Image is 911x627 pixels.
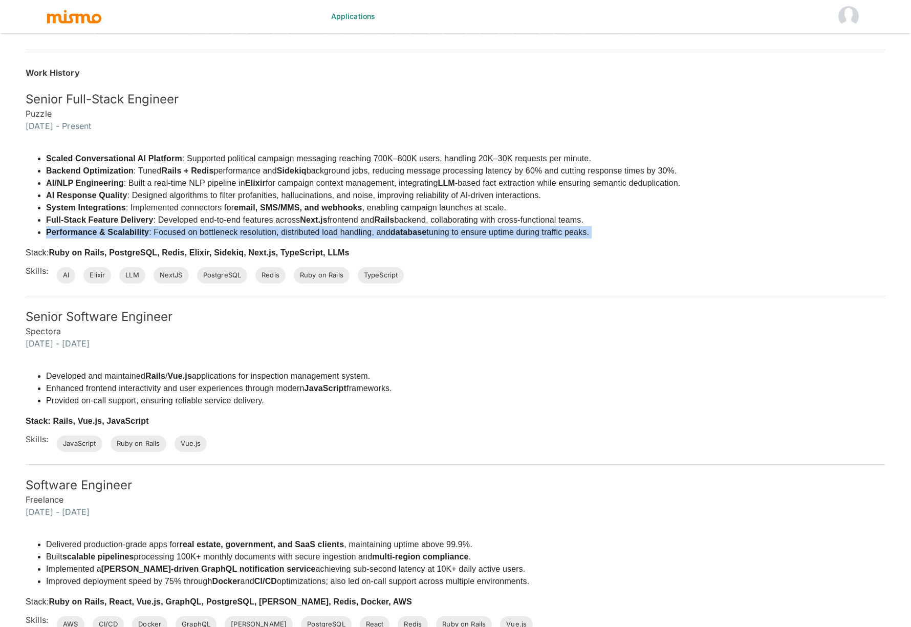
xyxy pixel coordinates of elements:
[26,325,885,337] h6: Spectora
[46,214,680,226] li: : Developed end-to-end features across frontend and backend, collaborating with cross-functional ...
[49,248,349,257] strong: Ruby on Rails, PostgreSQL, Redis, Elixir, Sidekiq, Next.js, TypeScript, LLMs
[119,270,145,280] span: LLM
[374,215,394,224] strong: Rails
[46,189,680,202] li: : Designed algorithms to filter profanities, hallucinations, and noise, improving reliability of ...
[46,538,529,551] li: Delivered production-grade apps for , maintaining uptime above 99.9%.
[46,226,680,239] li: : Focused on bottleneck resolution, distributed load handling, and tuning to ensure uptime during...
[145,372,165,380] strong: Rails
[46,395,392,407] li: Provided on-call support, ensuring reliable service delivery.
[26,120,885,132] h6: [DATE] - Present
[46,228,149,236] strong: Performance & Scalability
[111,439,166,449] span: Ruby on Rails
[46,575,529,588] li: Improved deployment speed by 75% through and optimizations; also led on-call support across multi...
[46,166,134,175] strong: Backend Optimization
[46,153,680,165] li: : Supported political campaign messaging reaching 700K–800K users, handling 20K–30K requests per ...
[46,563,529,575] li: Implemented a achieving sub-second latency at 10K+ daily active users.
[168,372,192,380] strong: Vue.js
[154,270,189,280] span: NextJS
[46,202,680,214] li: : Implemented connectors for , enabling campaign launches at scale.
[57,270,75,280] span: AI
[46,215,153,224] strong: Full-Stack Feature Delivery
[294,270,350,280] span: Ruby on Rails
[161,166,213,175] strong: Rails + Redis
[26,596,529,608] p: Stack:
[212,577,240,586] strong: Docker
[46,203,126,212] strong: System Integrations
[46,370,392,382] li: Developed and maintained / applications for inspection management system.
[46,382,392,395] li: Enhanced frontend interactivity and user experiences through modern frameworks.
[438,179,454,187] strong: LLM
[26,337,885,350] h6: [DATE] - [DATE]
[26,433,49,445] h6: Skills:
[245,179,266,187] strong: Elixir
[26,477,885,493] h5: Software Engineer
[26,265,49,277] h6: Skills:
[83,270,111,280] span: Elixir
[46,9,102,24] img: logo
[255,270,286,280] span: Redis
[26,309,885,325] h5: Senior Software Engineer
[46,177,680,189] li: : Built a real-time NLP pipeline in for campaign context management, integrating -based fact extr...
[254,577,277,586] strong: CI/CD
[62,552,134,561] strong: scalable pipelines
[46,191,127,200] strong: AI Response Quality
[372,552,468,561] strong: multi-region compliance
[26,247,680,259] p: Stack:
[26,614,49,626] h6: Skills:
[175,439,207,449] span: Vue.js
[305,384,346,393] strong: JavaScript
[46,165,680,177] li: : Tuned performance and background jobs, reducing message processing latency by 60% and cutting r...
[838,6,859,27] img: HM wayfinder
[46,179,124,187] strong: AI/NLP Engineering
[358,270,404,280] span: TypeScript
[277,166,307,175] strong: Sidekiq
[300,215,328,224] strong: Next.js
[391,228,427,236] strong: database
[197,270,248,280] span: PostgreSQL
[26,67,885,79] h6: Work History
[180,540,344,549] strong: real estate, government, and SaaS clients
[26,91,885,107] h5: Senior Full-Stack Engineer
[26,107,885,120] h6: Puzzle
[101,565,316,573] strong: [PERSON_NAME]-driven GraphQL notification service
[46,154,182,163] strong: Scaled Conversational AI Platform
[26,506,885,518] h6: [DATE] - [DATE]
[49,597,411,606] strong: Ruby on Rails, React, Vue.js, GraphQL, PostgreSQL, [PERSON_NAME], Redis, Docker, AWS
[57,439,102,449] span: JavaScript
[46,551,529,563] li: Built processing 100K+ monthly documents with secure ingestion and .
[26,493,885,506] h6: Freelance
[234,203,362,212] strong: email, SMS/MMS, and webhooks
[26,417,149,425] strong: Stack: Rails, Vue.js, JavaScript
